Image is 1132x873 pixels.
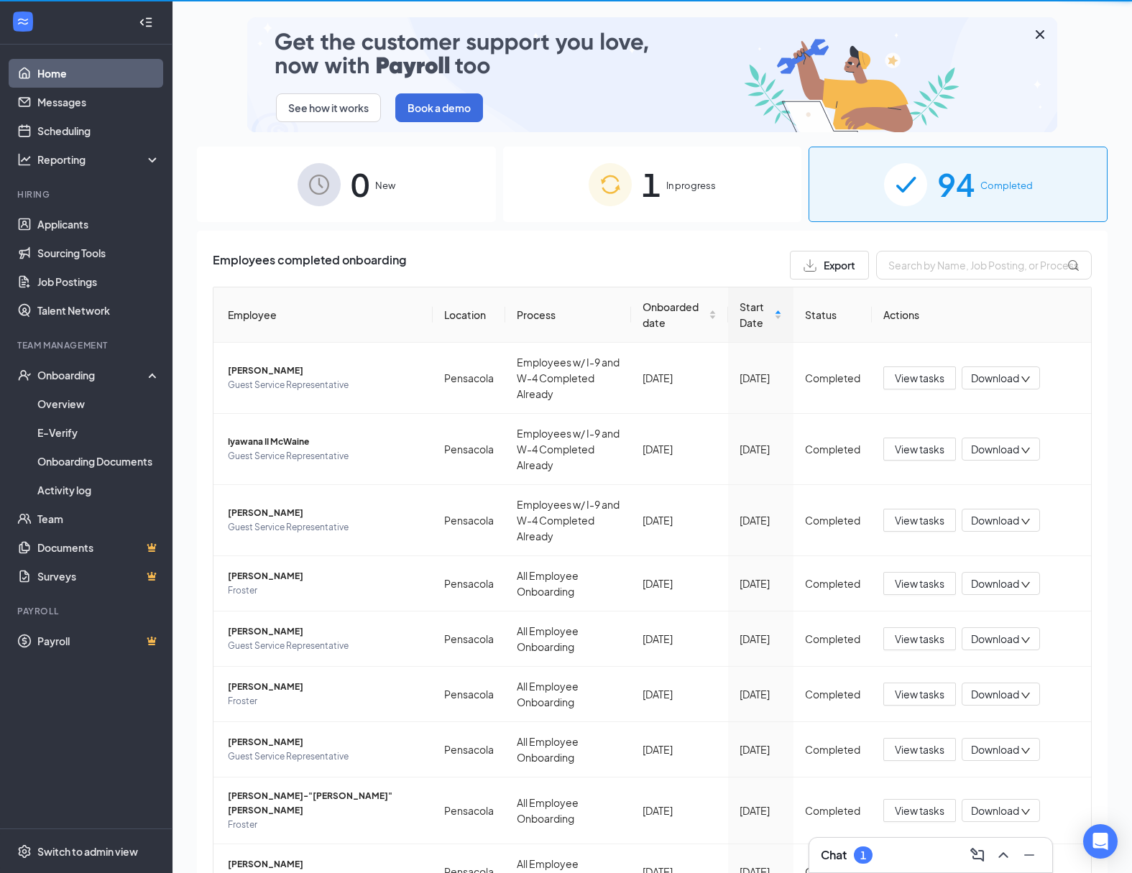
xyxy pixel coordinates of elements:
[17,605,157,617] div: Payroll
[643,441,717,457] div: [DATE]
[740,803,782,818] div: [DATE]
[805,742,860,757] div: Completed
[883,627,956,650] button: View tasks
[790,251,869,280] button: Export
[505,611,631,667] td: All Employee Onboarding
[228,435,421,449] span: Iyawana II McWaine
[992,844,1015,867] button: ChevronUp
[505,722,631,777] td: All Employee Onboarding
[740,686,782,702] div: [DATE]
[971,442,1019,457] span: Download
[505,777,631,844] td: All Employee Onboarding
[228,694,421,708] span: Froster
[805,631,860,647] div: Completed
[228,749,421,764] span: Guest Service Representative
[740,299,771,331] span: Start Date
[433,414,505,485] td: Pensacola
[17,188,157,200] div: Hiring
[228,583,421,598] span: Froster
[17,368,32,382] svg: UserCheck
[37,562,160,591] a: SurveysCrown
[966,844,989,867] button: ComposeMessage
[631,287,728,343] th: Onboarded date
[213,251,406,280] span: Employees completed onboarding
[505,667,631,722] td: All Employee Onboarding
[1021,807,1031,817] span: down
[643,803,717,818] div: [DATE]
[433,777,505,844] td: Pensacola
[872,287,1091,343] th: Actions
[1021,846,1038,864] svg: Minimize
[228,364,421,378] span: [PERSON_NAME]
[505,485,631,556] td: Employees w/ I-9 and W-4 Completed Already
[995,846,1012,864] svg: ChevronUp
[895,686,944,702] span: View tasks
[228,378,421,392] span: Guest Service Representative
[666,178,716,193] span: In progress
[37,368,148,382] div: Onboarding
[1021,690,1031,701] span: down
[37,533,160,562] a: DocumentsCrown
[433,667,505,722] td: Pensacola
[139,15,153,29] svg: Collapse
[228,449,421,463] span: Guest Service Representative
[971,803,1019,818] span: Download
[37,627,160,655] a: PayrollCrown
[395,93,483,122] button: Book a demo
[228,789,421,818] span: [PERSON_NAME]-"[PERSON_NAME]" [PERSON_NAME]
[895,576,944,591] span: View tasks
[860,849,866,862] div: 1
[375,178,395,193] span: New
[883,738,956,761] button: View tasks
[228,680,421,694] span: [PERSON_NAME]
[740,512,782,528] div: [DATE]
[37,389,160,418] a: Overview
[37,88,160,116] a: Messages
[1083,824,1118,859] div: Open Intercom Messenger
[228,735,421,749] span: [PERSON_NAME]
[433,722,505,777] td: Pensacola
[895,512,944,528] span: View tasks
[895,631,944,647] span: View tasks
[37,504,160,533] a: Team
[228,857,421,872] span: [PERSON_NAME]
[17,339,157,351] div: Team Management
[228,639,421,653] span: Guest Service Representative
[969,846,986,864] svg: ComposeMessage
[247,17,1057,132] img: payroll-small.gif
[228,520,421,535] span: Guest Service Representative
[37,59,160,88] a: Home
[895,803,944,818] span: View tasks
[433,485,505,556] td: Pensacola
[1018,844,1041,867] button: Minimize
[213,287,433,343] th: Employee
[643,742,717,757] div: [DATE]
[971,371,1019,386] span: Download
[805,576,860,591] div: Completed
[16,14,30,29] svg: WorkstreamLogo
[883,509,956,532] button: View tasks
[937,160,975,209] span: 94
[1031,26,1049,43] svg: Cross
[805,441,860,457] div: Completed
[883,799,956,822] button: View tasks
[37,152,161,167] div: Reporting
[740,576,782,591] div: [DATE]
[805,370,860,386] div: Completed
[37,476,160,504] a: Activity log
[980,178,1033,193] span: Completed
[433,556,505,611] td: Pensacola
[433,287,505,343] th: Location
[895,370,944,386] span: View tasks
[228,569,421,583] span: [PERSON_NAME]
[37,239,160,267] a: Sourcing Tools
[971,576,1019,591] span: Download
[895,441,944,457] span: View tasks
[643,512,717,528] div: [DATE]
[433,611,505,667] td: Pensacola
[37,418,160,447] a: E-Verify
[433,343,505,414] td: Pensacola
[971,632,1019,647] span: Download
[643,576,717,591] div: [DATE]
[37,296,160,325] a: Talent Network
